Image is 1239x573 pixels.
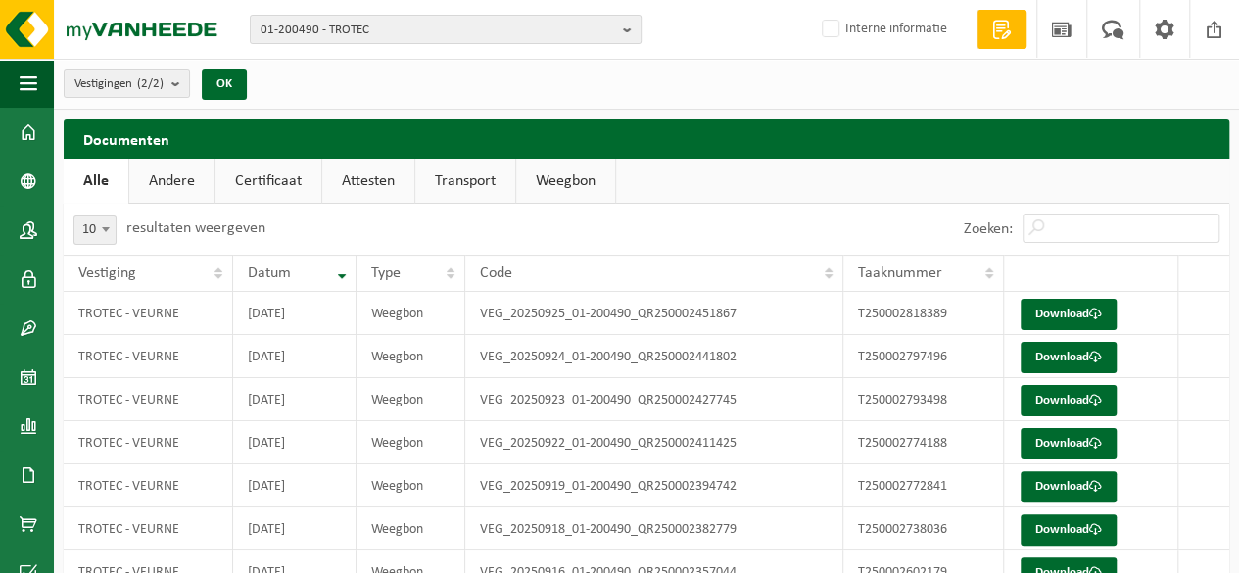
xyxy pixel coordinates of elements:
a: Certificaat [215,159,321,204]
span: Code [480,265,512,281]
td: [DATE] [233,335,356,378]
a: Attesten [322,159,414,204]
td: VEG_20250918_01-200490_QR250002382779 [465,507,843,550]
span: Type [371,265,401,281]
td: TROTEC - VEURNE [64,378,233,421]
h2: Documenten [64,119,1229,158]
td: T250002797496 [843,335,1004,378]
td: VEG_20250919_01-200490_QR250002394742 [465,464,843,507]
label: Zoeken: [964,221,1013,237]
td: [DATE] [233,507,356,550]
td: TROTEC - VEURNE [64,335,233,378]
span: Datum [248,265,291,281]
td: T250002793498 [843,378,1004,421]
label: Interne informatie [818,15,947,44]
span: Vestiging [78,265,136,281]
a: Download [1021,514,1117,546]
span: Taaknummer [858,265,942,281]
td: Weegbon [357,421,465,464]
a: Download [1021,471,1117,502]
span: 10 [74,216,116,244]
td: Weegbon [357,292,465,335]
count: (2/2) [137,77,164,90]
button: Vestigingen(2/2) [64,69,190,98]
td: Weegbon [357,464,465,507]
td: VEG_20250924_01-200490_QR250002441802 [465,335,843,378]
label: resultaten weergeven [126,220,265,236]
a: Alle [64,159,128,204]
td: T250002818389 [843,292,1004,335]
td: [DATE] [233,292,356,335]
span: 01-200490 - TROTEC [261,16,615,45]
td: T250002774188 [843,421,1004,464]
a: Download [1021,385,1117,416]
td: VEG_20250923_01-200490_QR250002427745 [465,378,843,421]
a: Download [1021,428,1117,459]
td: T250002772841 [843,464,1004,507]
button: OK [202,69,247,100]
td: [DATE] [233,378,356,421]
td: Weegbon [357,507,465,550]
td: TROTEC - VEURNE [64,507,233,550]
td: Weegbon [357,335,465,378]
span: 10 [73,215,117,245]
td: TROTEC - VEURNE [64,464,233,507]
span: Vestigingen [74,70,164,99]
td: TROTEC - VEURNE [64,292,233,335]
td: VEG_20250925_01-200490_QR250002451867 [465,292,843,335]
td: T250002738036 [843,507,1004,550]
button: 01-200490 - TROTEC [250,15,642,44]
a: Andere [129,159,214,204]
a: Download [1021,299,1117,330]
a: Download [1021,342,1117,373]
a: Transport [415,159,515,204]
td: [DATE] [233,421,356,464]
td: Weegbon [357,378,465,421]
td: [DATE] [233,464,356,507]
td: VEG_20250922_01-200490_QR250002411425 [465,421,843,464]
td: TROTEC - VEURNE [64,421,233,464]
a: Weegbon [516,159,615,204]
